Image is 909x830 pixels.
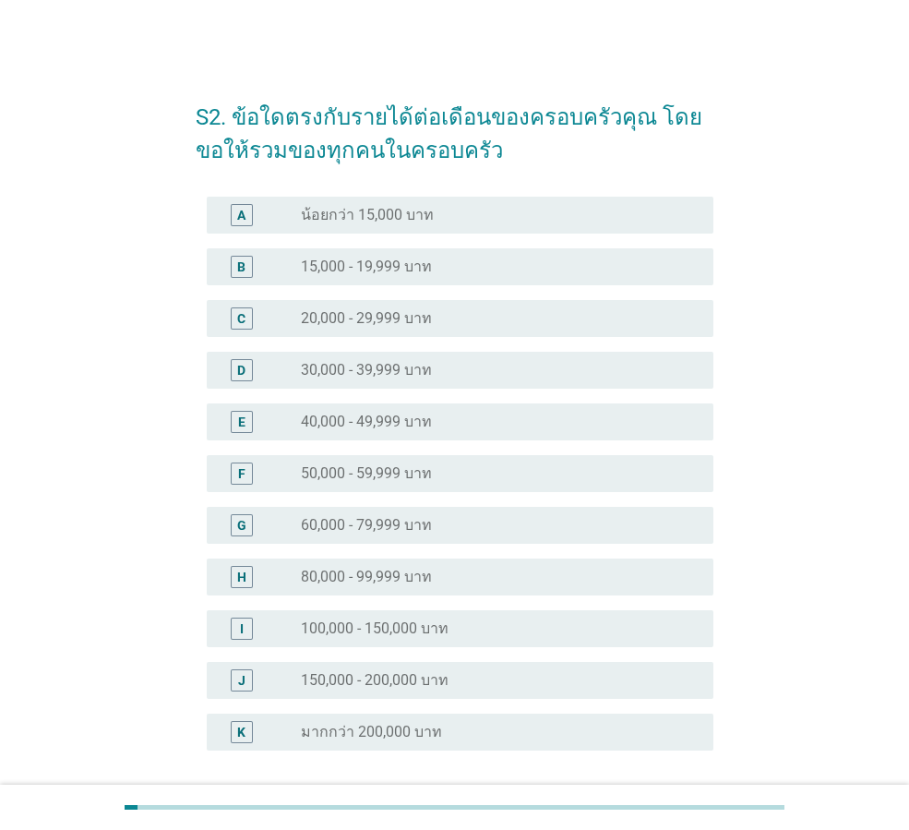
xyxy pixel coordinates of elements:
label: 30,000 - 39,999 บาท [301,361,432,379]
div: D [237,360,245,379]
label: 50,000 - 59,999 บาท [301,464,432,483]
div: F [238,463,245,483]
label: 15,000 - 19,999 บาท [301,258,432,276]
div: B [237,257,245,276]
div: I [240,619,244,638]
label: 80,000 - 99,999 บาท [301,568,432,586]
label: 60,000 - 79,999 บาท [301,516,432,535]
div: C [237,308,245,328]
label: มากกว่า 200,000 บาท [301,723,442,741]
label: 20,000 - 29,999 บาท [301,309,432,328]
h2: S2. ข้อใดตรงกับรายได้ต่อเดือนของครอบครัวคุณ โดยขอให้รวมของทุกคนในครอบครัว [196,82,713,167]
label: 40,000 - 49,999 บาท [301,413,432,431]
label: น้อยกว่า 15,000 บาท [301,206,434,224]
label: 100,000 - 150,000 บาท [301,619,449,638]
div: K [237,722,245,741]
div: H [237,567,246,586]
div: G [237,515,246,535]
div: J [238,670,245,690]
div: E [238,412,245,431]
div: A [237,205,245,224]
label: 150,000 - 200,000 บาท [301,671,449,690]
